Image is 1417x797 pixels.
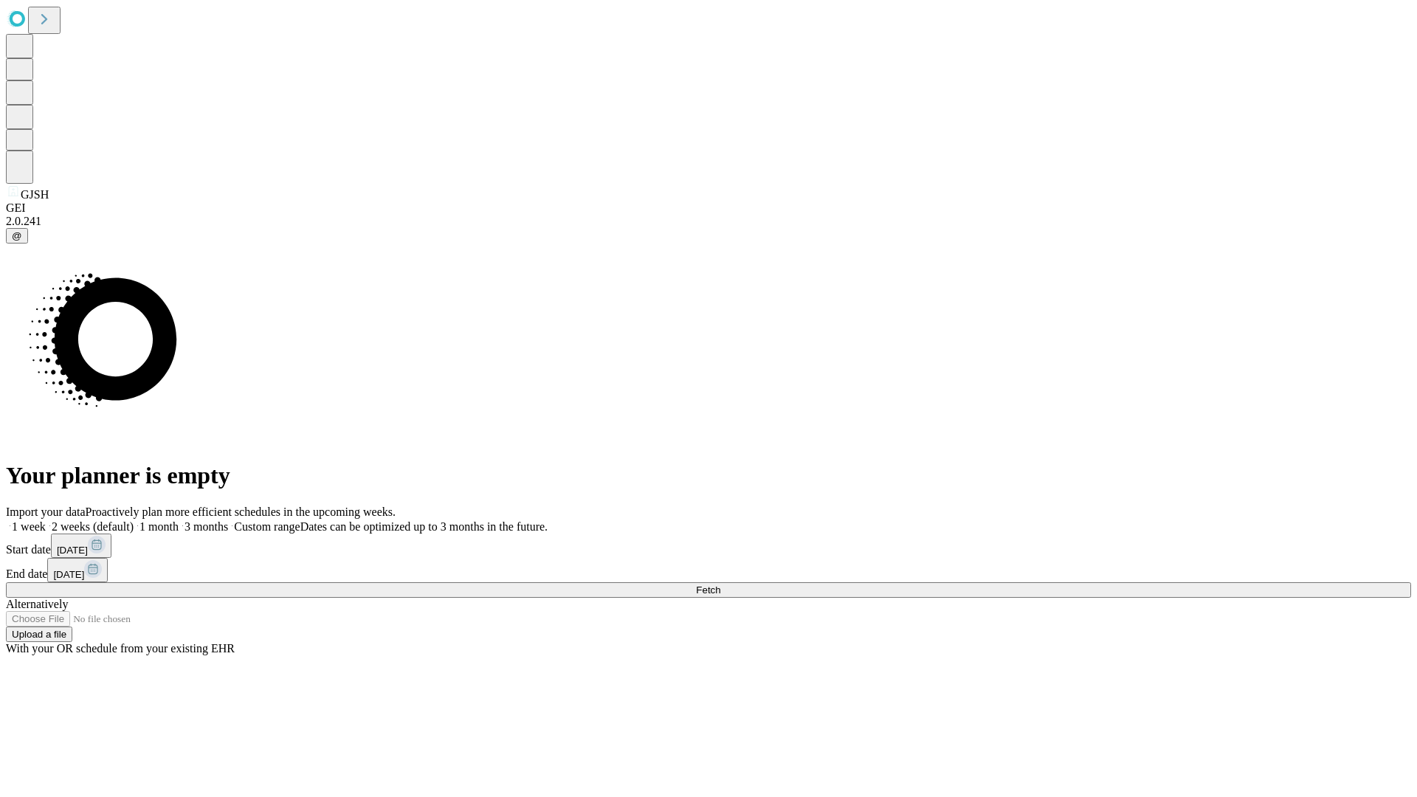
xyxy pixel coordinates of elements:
span: GJSH [21,188,49,201]
span: With your OR schedule from your existing EHR [6,642,235,655]
div: Start date [6,534,1411,558]
span: Fetch [696,584,720,596]
button: @ [6,228,28,244]
span: 3 months [185,520,228,533]
button: [DATE] [51,534,111,558]
span: [DATE] [53,569,84,580]
h1: Your planner is empty [6,462,1411,489]
button: Fetch [6,582,1411,598]
span: 1 month [139,520,179,533]
span: 1 week [12,520,46,533]
span: Dates can be optimized up to 3 months in the future. [300,520,548,533]
span: Proactively plan more efficient schedules in the upcoming weeks. [86,506,396,518]
div: End date [6,558,1411,582]
span: Import your data [6,506,86,518]
div: 2.0.241 [6,215,1411,228]
span: Custom range [234,520,300,533]
span: [DATE] [57,545,88,556]
span: Alternatively [6,598,68,610]
span: @ [12,230,22,241]
button: Upload a file [6,627,72,642]
button: [DATE] [47,558,108,582]
span: 2 weeks (default) [52,520,134,533]
div: GEI [6,201,1411,215]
